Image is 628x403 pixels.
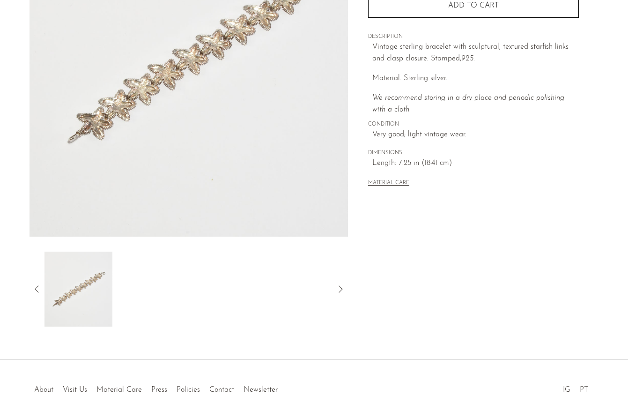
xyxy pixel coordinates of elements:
span: CONDITION [368,120,579,129]
a: About [34,386,53,394]
span: DESCRIPTION [368,33,579,41]
span: Length: 7.25 in (18.41 cm) [372,157,579,170]
p: Vintage sterling bracelet with sculptural, textured starfish links and clasp closure. Stamped, [372,41,579,65]
em: We recommend storing in a dry place and periodic polishing with a cloth. [372,94,564,114]
ul: Social Medias [558,379,593,396]
ul: Quick links [30,379,282,396]
a: IG [563,386,570,394]
span: DIMENSIONS [368,149,579,157]
button: MATERIAL CARE [368,180,409,187]
a: PT [580,386,588,394]
a: Press [151,386,167,394]
a: Contact [209,386,234,394]
a: Policies [177,386,200,394]
p: Material: Sterling silver. [372,73,579,85]
span: Very good; light vintage wear. [372,129,579,141]
a: Visit Us [63,386,87,394]
a: Material Care [96,386,142,394]
em: 925. [461,55,475,62]
img: Sterling Starfish Bracelet [44,252,112,327]
span: Add to cart [448,2,499,9]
